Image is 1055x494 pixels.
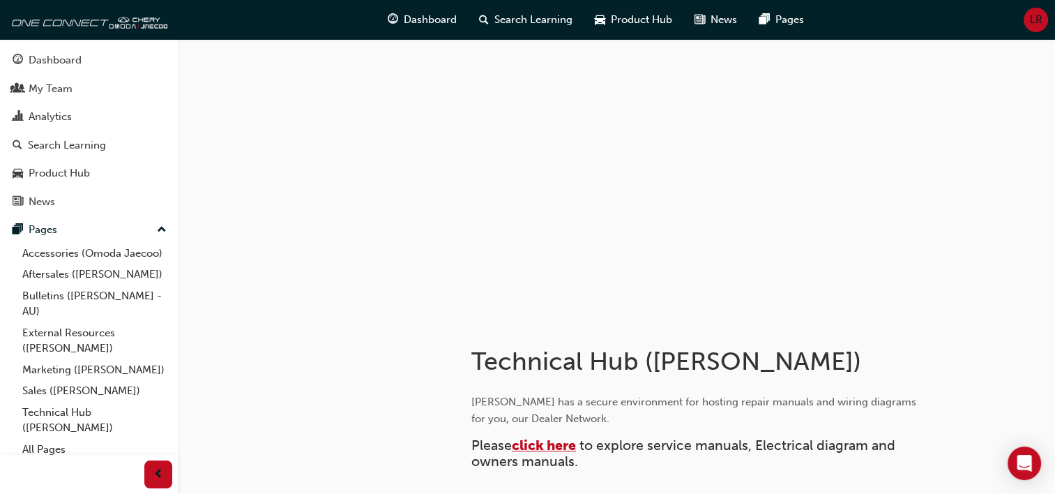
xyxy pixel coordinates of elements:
[7,6,167,33] img: oneconnect
[6,104,172,130] a: Analytics
[29,52,82,68] div: Dashboard
[759,11,770,29] span: pages-icon
[468,6,584,34] a: search-iconSearch Learning
[683,6,748,34] a: news-iconNews
[17,285,172,322] a: Bulletins ([PERSON_NAME] - AU)
[153,466,164,484] span: prev-icon
[13,224,23,237] span: pages-icon
[479,11,489,29] span: search-icon
[1030,12,1042,28] span: LR
[6,47,172,73] a: Dashboard
[494,12,572,28] span: Search Learning
[29,109,72,125] div: Analytics
[29,194,55,210] div: News
[29,165,90,181] div: Product Hub
[17,402,172,439] a: Technical Hub ([PERSON_NAME])
[17,439,172,461] a: All Pages
[388,11,398,29] span: guage-icon
[13,83,23,96] span: people-icon
[13,140,22,152] span: search-icon
[29,222,57,238] div: Pages
[695,11,705,29] span: news-icon
[1008,447,1041,480] div: Open Intercom Messenger
[584,6,683,34] a: car-iconProduct Hub
[13,196,23,209] span: news-icon
[471,437,512,454] span: Please
[377,6,468,34] a: guage-iconDashboard
[471,346,929,377] h1: Technical Hub ([PERSON_NAME])
[17,322,172,359] a: External Resources ([PERSON_NAME])
[775,12,804,28] span: Pages
[29,81,73,97] div: My Team
[748,6,815,34] a: pages-iconPages
[404,12,457,28] span: Dashboard
[6,189,172,215] a: News
[6,217,172,243] button: Pages
[6,76,172,102] a: My Team
[13,54,23,67] span: guage-icon
[595,11,605,29] span: car-icon
[711,12,737,28] span: News
[13,167,23,180] span: car-icon
[471,396,919,425] span: [PERSON_NAME] has a secure environment for hosting repair manuals and wiring diagrams for you, ou...
[6,45,172,217] button: DashboardMy TeamAnalyticsSearch LearningProduct HubNews
[17,380,172,402] a: Sales ([PERSON_NAME])
[13,111,23,123] span: chart-icon
[17,264,172,285] a: Aftersales ([PERSON_NAME])
[471,437,899,470] span: to explore service manuals, Electrical diagram and owners manuals.
[28,137,106,154] div: Search Learning
[157,221,167,239] span: up-icon
[512,437,576,454] a: click here
[17,359,172,381] a: Marketing ([PERSON_NAME])
[611,12,672,28] span: Product Hub
[6,160,172,186] a: Product Hub
[1024,8,1048,32] button: LR
[6,133,172,158] a: Search Learning
[17,243,172,264] a: Accessories (Omoda Jaecoo)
